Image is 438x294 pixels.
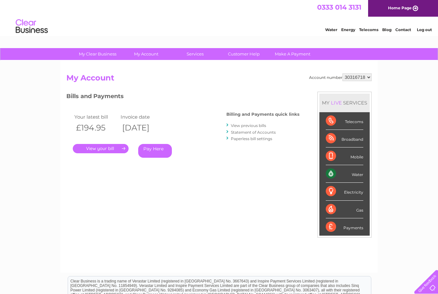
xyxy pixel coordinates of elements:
div: Water [326,165,363,183]
h3: Bills and Payments [66,92,299,103]
a: My Clear Business [71,48,124,60]
div: Mobile [326,147,363,165]
a: Contact [395,27,411,32]
div: MY SERVICES [319,94,370,112]
th: [DATE] [119,121,165,134]
div: Payments [326,218,363,236]
th: £194.95 [73,121,119,134]
a: Energy [341,27,355,32]
a: Make A Payment [266,48,319,60]
a: My Account [120,48,173,60]
div: Gas [326,201,363,218]
a: View previous bills [231,123,266,128]
div: Broadband [326,130,363,147]
td: Your latest bill [73,113,119,121]
img: logo.png [15,17,48,36]
a: Log out [417,27,432,32]
a: . [73,144,129,153]
a: Blog [382,27,392,32]
a: Paperless bill settings [231,136,272,141]
h4: Billing and Payments quick links [226,112,299,117]
div: Telecoms [326,112,363,130]
a: Pay Here [138,144,172,158]
div: Electricity [326,183,363,200]
div: Clear Business is a trading name of Verastar Limited (registered in [GEOGRAPHIC_DATA] No. 3667643... [68,4,371,31]
h2: My Account [66,73,372,86]
div: LIVE [330,100,343,106]
a: 0333 014 3131 [317,3,361,11]
a: Customer Help [217,48,270,60]
a: Water [325,27,337,32]
a: Services [169,48,222,60]
div: Account number [309,73,372,81]
a: Telecoms [359,27,378,32]
td: Invoice date [119,113,165,121]
a: Statement of Accounts [231,130,276,135]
